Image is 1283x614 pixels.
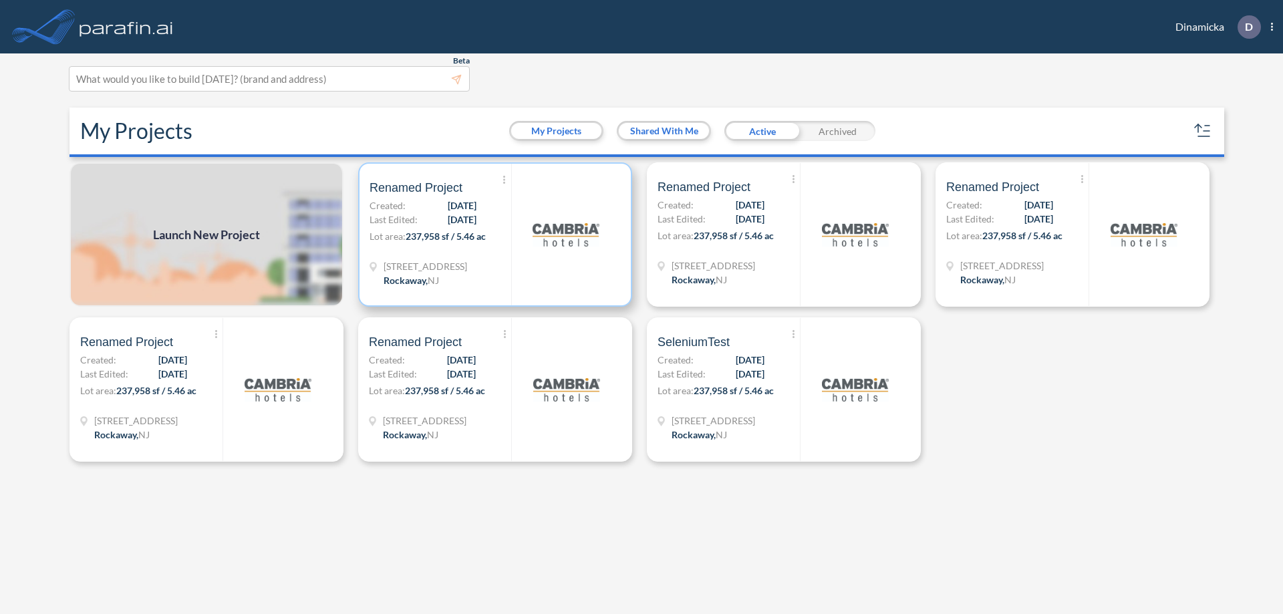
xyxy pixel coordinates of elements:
span: Created: [80,353,116,367]
div: Rockaway, NJ [672,273,727,287]
span: [DATE] [1024,198,1053,212]
span: 237,958 sf / 5.46 ac [694,230,774,241]
img: add [69,162,343,307]
img: logo [822,356,889,423]
span: 321 Mt Hope Ave [672,414,755,428]
span: Lot area: [369,385,405,396]
span: Renamed Project [370,180,462,196]
span: Created: [370,198,406,212]
span: [DATE] [448,198,476,212]
img: logo [533,356,600,423]
span: Rockaway , [672,429,716,440]
span: 237,958 sf / 5.46 ac [694,385,774,396]
img: logo [1111,201,1177,268]
span: NJ [716,274,727,285]
div: Rockaway, NJ [672,428,727,442]
span: 321 Mt Hope Ave [672,259,755,273]
span: 237,958 sf / 5.46 ac [116,385,196,396]
span: Renamed Project [658,179,750,195]
span: [DATE] [736,198,764,212]
span: Created: [946,198,982,212]
p: D [1245,21,1253,33]
span: [DATE] [448,212,476,226]
button: My Projects [511,123,601,139]
span: NJ [138,429,150,440]
span: [DATE] [447,353,476,367]
span: NJ [428,275,439,286]
span: Last Edited: [946,212,994,226]
div: Active [724,121,800,141]
span: Lot area: [80,385,116,396]
span: Lot area: [946,230,982,241]
span: [DATE] [736,367,764,381]
span: Lot area: [658,385,694,396]
span: [DATE] [1024,212,1053,226]
span: Beta [453,55,470,66]
span: Renamed Project [80,334,173,350]
span: [DATE] [736,212,764,226]
span: 237,958 sf / 5.46 ac [982,230,1062,241]
span: SeleniumTest [658,334,730,350]
span: Renamed Project [946,179,1039,195]
img: logo [77,13,176,40]
span: Lot area: [658,230,694,241]
img: logo [245,356,311,423]
span: 237,958 sf / 5.46 ac [406,231,486,242]
span: Last Edited: [658,212,706,226]
span: [DATE] [158,367,187,381]
span: Rockaway , [384,275,428,286]
span: Rockaway , [383,429,427,440]
div: Rockaway, NJ [960,273,1016,287]
span: Rockaway , [672,274,716,285]
div: Rockaway, NJ [384,273,439,287]
img: logo [822,201,889,268]
a: Launch New Project [69,162,343,307]
div: Archived [800,121,875,141]
span: [DATE] [447,367,476,381]
div: Dinamicka [1155,15,1273,39]
button: Shared With Me [619,123,709,139]
img: logo [533,201,599,268]
span: NJ [427,429,438,440]
span: Rockaway , [94,429,138,440]
div: Rockaway, NJ [94,428,150,442]
span: Last Edited: [658,367,706,381]
span: [DATE] [736,353,764,367]
span: Renamed Project [369,334,462,350]
span: Created: [369,353,405,367]
h2: My Projects [80,118,192,144]
span: Last Edited: [370,212,418,226]
span: 321 Mt Hope Ave [960,259,1044,273]
span: Created: [658,353,694,367]
span: Rockaway , [960,274,1004,285]
span: Lot area: [370,231,406,242]
span: 321 Mt Hope Ave [383,414,466,428]
div: Rockaway, NJ [383,428,438,442]
span: NJ [716,429,727,440]
button: sort [1192,120,1214,142]
span: [DATE] [158,353,187,367]
span: NJ [1004,274,1016,285]
span: Created: [658,198,694,212]
span: 237,958 sf / 5.46 ac [405,385,485,396]
span: 321 Mt Hope Ave [94,414,178,428]
span: Launch New Project [153,226,260,244]
span: Last Edited: [80,367,128,381]
span: Last Edited: [369,367,417,381]
span: 321 Mt Hope Ave [384,259,467,273]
